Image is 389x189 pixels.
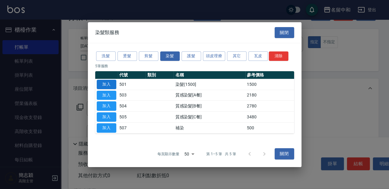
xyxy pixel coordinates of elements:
[245,79,294,90] td: 1500
[97,90,116,100] button: 加入
[97,80,116,89] button: 加入
[174,122,245,133] td: 補染
[174,90,245,101] td: 質感染髮[A餐]
[245,111,294,122] td: 3480
[174,101,245,112] td: 質感染髮[B餐]
[117,51,137,61] button: 燙髮
[203,51,225,61] button: 頭皮理療
[118,79,146,90] td: 501
[95,63,294,69] p: 5 筆服務
[118,90,146,101] td: 503
[245,101,294,112] td: 2780
[118,111,146,122] td: 505
[245,90,294,101] td: 2180
[248,51,268,61] button: 瓦皮
[146,71,174,79] th: 類別
[139,51,158,61] button: 剪髮
[174,71,245,79] th: 名稱
[174,79,245,90] td: 染髮(1500]
[227,51,247,61] button: 其它
[275,148,294,159] button: 關閉
[96,51,116,61] button: 洗髮
[95,30,120,36] span: 染髮類服務
[269,51,288,61] button: 清除
[118,71,146,79] th: 代號
[245,122,294,133] td: 500
[97,101,116,111] button: 加入
[174,111,245,122] td: 質感染髮[C餐]
[118,101,146,112] td: 504
[118,122,146,133] td: 507
[206,151,236,157] p: 第 1–5 筆 共 5 筆
[157,151,179,157] p: 每頁顯示數量
[97,112,116,122] button: 加入
[182,51,201,61] button: 護髮
[160,51,180,61] button: 染髮
[275,27,294,38] button: 關閉
[97,123,116,133] button: 加入
[245,71,294,79] th: 參考價格
[182,145,196,162] div: 50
